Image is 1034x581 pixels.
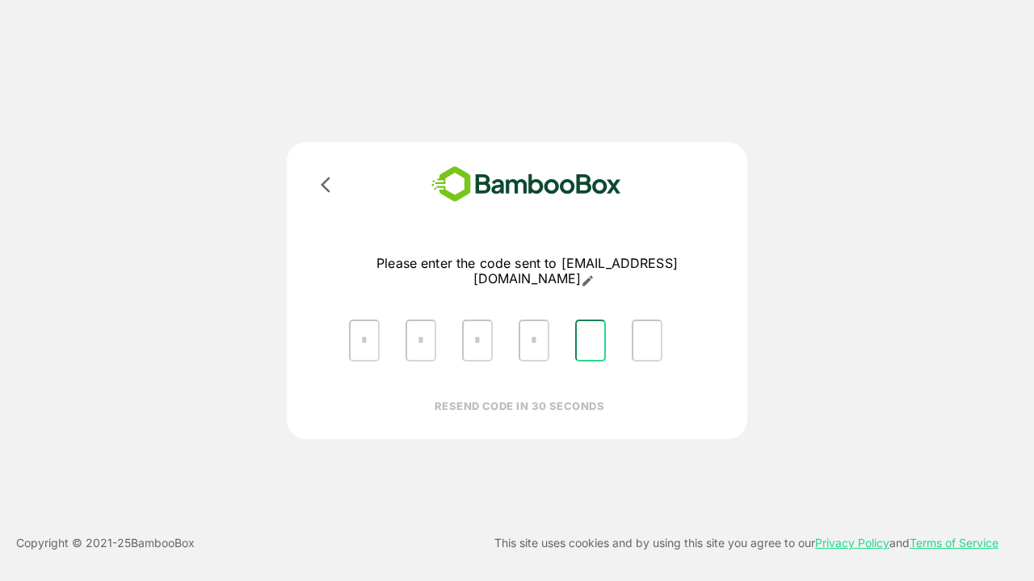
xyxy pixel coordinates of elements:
input: Please enter OTP character 2 [406,320,436,362]
p: Please enter the code sent to [EMAIL_ADDRESS][DOMAIN_NAME] [336,256,718,287]
a: Terms of Service [910,536,998,550]
input: Please enter OTP character 1 [349,320,380,362]
input: Please enter OTP character 4 [519,320,549,362]
input: Please enter OTP character 3 [462,320,493,362]
a: Privacy Policy [815,536,889,550]
p: This site uses cookies and by using this site you agree to our and [494,533,998,553]
p: Copyright © 2021- 25 BambooBox [16,533,195,553]
img: bamboobox [408,161,645,207]
input: Please enter OTP character 6 [632,320,662,362]
input: Please enter OTP character 5 [575,320,606,362]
